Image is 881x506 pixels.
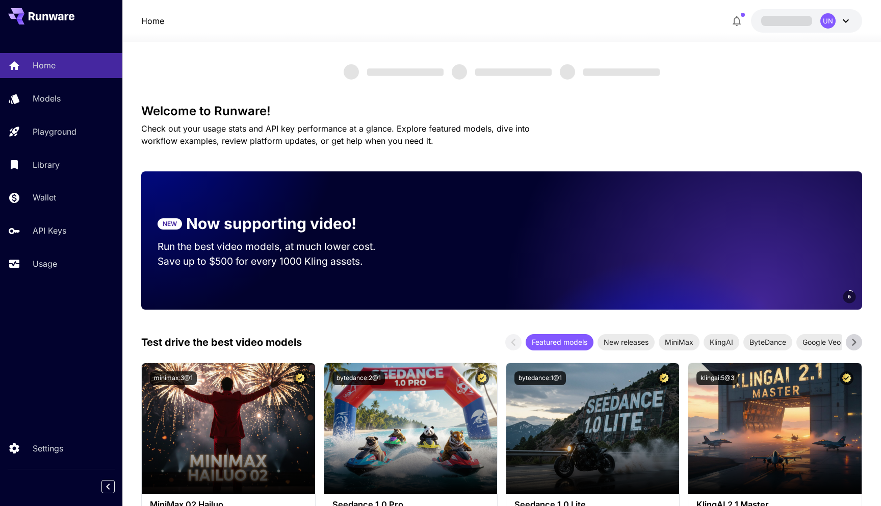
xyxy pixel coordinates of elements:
[33,224,66,237] p: API Keys
[33,92,61,105] p: Models
[33,159,60,171] p: Library
[743,337,792,347] span: ByteDance
[840,371,853,385] button: Certified Model – Vetted for best performance and includes a commercial license.
[293,371,307,385] button: Certified Model – Vetted for best performance and includes a commercial license.
[848,293,851,300] span: 6
[526,337,593,347] span: Featured models
[659,334,699,350] div: MiniMax
[141,104,862,118] h3: Welcome to Runware!
[101,480,115,493] button: Collapse sidebar
[33,125,76,138] p: Playground
[688,363,861,494] img: alt
[109,477,122,496] div: Collapse sidebar
[598,334,655,350] div: New releases
[186,212,356,235] p: Now supporting video!
[332,371,385,385] button: bytedance:2@1
[514,371,566,385] button: bytedance:1@1
[158,239,395,254] p: Run the best video models, at much lower cost.
[475,371,489,385] button: Certified Model – Vetted for best performance and includes a commercial license.
[324,363,497,494] img: alt
[659,337,699,347] span: MiniMax
[598,337,655,347] span: New releases
[751,9,862,33] button: UN
[704,334,739,350] div: KlingAI
[33,191,56,204] p: Wallet
[820,13,836,29] div: UN
[704,337,739,347] span: KlingAI
[33,258,57,270] p: Usage
[657,371,671,385] button: Certified Model – Vetted for best performance and includes a commercial license.
[142,363,315,494] img: alt
[141,123,530,146] span: Check out your usage stats and API key performance at a glance. Explore featured models, dive int...
[796,337,847,347] span: Google Veo
[33,59,56,71] p: Home
[743,334,792,350] div: ByteDance
[141,15,164,27] nav: breadcrumb
[150,371,197,385] button: minimax:3@1
[796,334,847,350] div: Google Veo
[506,363,679,494] img: alt
[141,335,302,350] p: Test drive the best video models
[33,442,63,454] p: Settings
[163,219,177,229] p: NEW
[526,334,593,350] div: Featured models
[158,254,395,269] p: Save up to $500 for every 1000 Kling assets.
[696,371,738,385] button: klingai:5@3
[141,15,164,27] a: Home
